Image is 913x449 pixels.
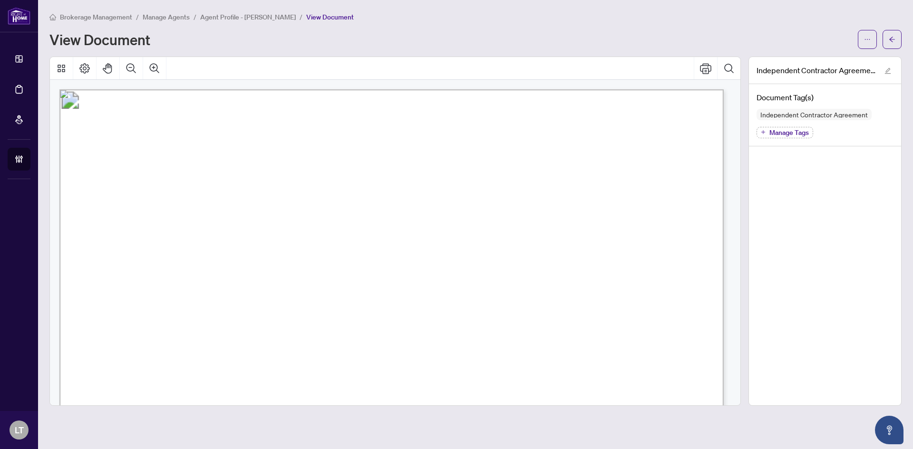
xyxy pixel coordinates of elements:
[757,65,875,76] span: Independent Contractor Agreement - ICA.pdf
[761,130,766,134] span: plus
[200,13,296,21] span: Agent Profile - [PERSON_NAME]
[875,416,903,444] button: Open asap
[757,127,813,138] button: Manage Tags
[136,11,139,22] li: /
[143,13,190,21] span: Manage Agents
[194,11,196,22] li: /
[306,13,354,21] span: View Document
[60,13,132,21] span: Brokerage Management
[769,129,809,136] span: Manage Tags
[884,67,891,74] span: edit
[864,36,871,43] span: ellipsis
[15,423,24,437] span: LT
[889,36,895,43] span: arrow-left
[757,92,894,103] h4: Document Tag(s)
[300,11,302,22] li: /
[49,14,56,20] span: home
[49,32,150,47] h1: View Document
[8,7,30,25] img: logo
[757,111,872,118] span: Independent Contractor Agreement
